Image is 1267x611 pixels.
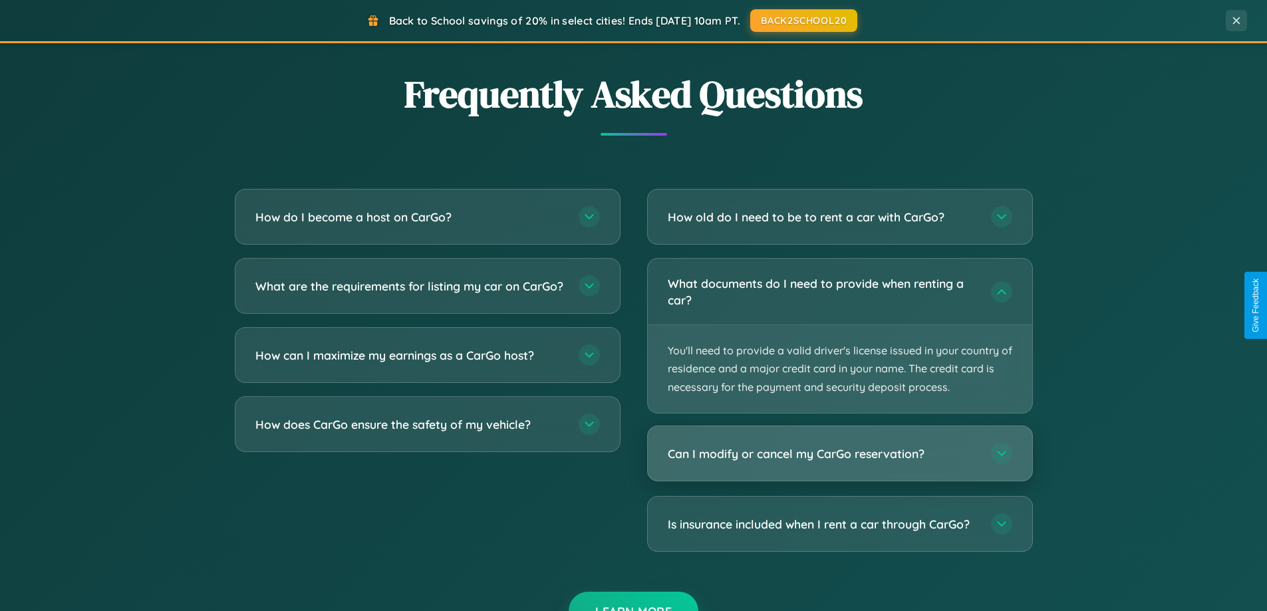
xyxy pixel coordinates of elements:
p: You'll need to provide a valid driver's license issued in your country of residence and a major c... [648,325,1032,413]
h3: Can I modify or cancel my CarGo reservation? [668,445,978,462]
button: BACK2SCHOOL20 [750,9,857,32]
h3: How old do I need to be to rent a car with CarGo? [668,209,978,225]
h2: Frequently Asked Questions [235,68,1033,120]
h3: How do I become a host on CarGo? [255,209,565,225]
h3: What documents do I need to provide when renting a car? [668,275,978,308]
h3: Is insurance included when I rent a car through CarGo? [668,516,978,533]
span: Back to School savings of 20% in select cities! Ends [DATE] 10am PT. [389,14,740,27]
h3: What are the requirements for listing my car on CarGo? [255,278,565,295]
h3: How does CarGo ensure the safety of my vehicle? [255,416,565,433]
h3: How can I maximize my earnings as a CarGo host? [255,347,565,364]
div: Give Feedback [1251,279,1260,332]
